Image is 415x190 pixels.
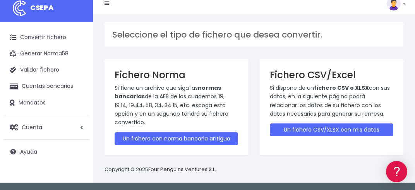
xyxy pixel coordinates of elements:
[270,84,393,118] p: Si dispone de un con sus datos, en la siguiente página podrá relacionar los datos de su fichero c...
[112,30,396,40] h3: Seleccione el tipo de fichero que desea convertir.
[115,69,238,80] h3: Fichero Norma
[270,123,393,136] a: Un fichero CSV/XLSX con mis datos
[30,3,54,12] span: CSEPA
[105,166,217,174] p: Copyright © 2025 .
[4,95,89,111] a: Mandatos
[4,62,89,78] a: Validar fichero
[115,132,238,145] a: Un fichero con norma bancaria antiguo
[4,29,89,46] a: Convertir fichero
[4,119,89,135] a: Cuenta
[115,84,238,127] p: Si tiene un archivo que siga las de la AEB de los cuadernos 19, 19.14, 19.44, 58, 34, 34.15, etc....
[314,84,369,92] strong: fichero CSV o XLSX
[4,46,89,62] a: Generar Norma58
[4,78,89,94] a: Cuentas bancarias
[4,144,89,160] a: Ayuda
[270,69,393,80] h3: Fichero CSV/Excel
[22,123,42,131] span: Cuenta
[148,166,216,173] a: Four Penguins Ventures S.L.
[20,148,37,156] span: Ayuda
